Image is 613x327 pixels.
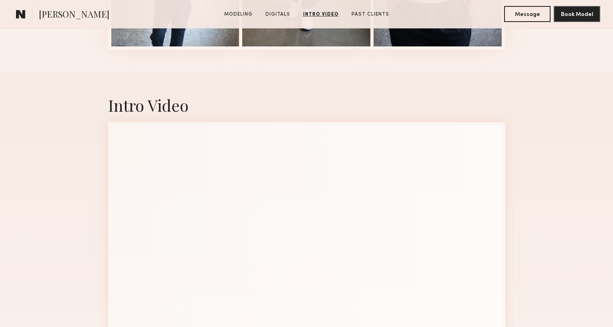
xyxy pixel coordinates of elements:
a: Intro Video [300,11,342,18]
a: Digitals [262,11,293,18]
button: Book Model [554,6,600,22]
span: [PERSON_NAME] [39,8,109,22]
div: Intro Video [108,94,505,116]
a: Past Clients [348,11,392,18]
a: Book Model [554,10,600,17]
button: Message [504,6,551,22]
a: Modeling [221,11,256,18]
